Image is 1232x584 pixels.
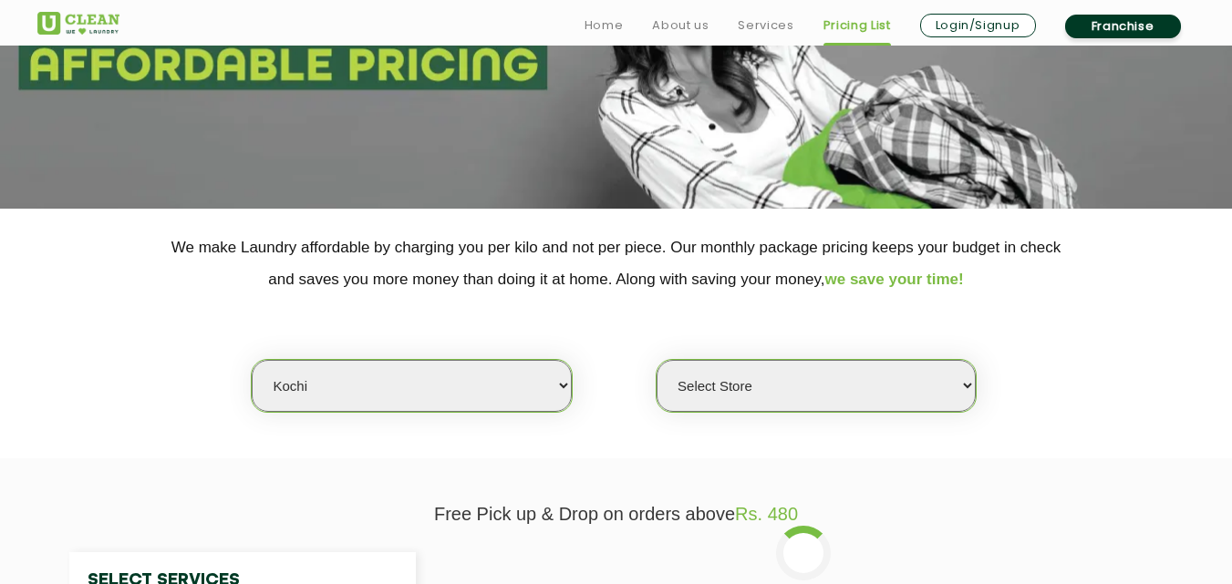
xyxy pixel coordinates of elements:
a: Login/Signup [920,14,1036,37]
img: UClean Laundry and Dry Cleaning [37,12,119,35]
a: Services [738,15,793,36]
a: Pricing List [823,15,891,36]
span: Rs. 480 [735,504,798,524]
span: we save your time! [825,271,964,288]
p: We make Laundry affordable by charging you per kilo and not per piece. Our monthly package pricin... [37,231,1196,295]
p: Free Pick up & Drop on orders above [37,504,1196,525]
a: Home [585,15,624,36]
a: Franchise [1065,15,1181,38]
a: About us [652,15,709,36]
